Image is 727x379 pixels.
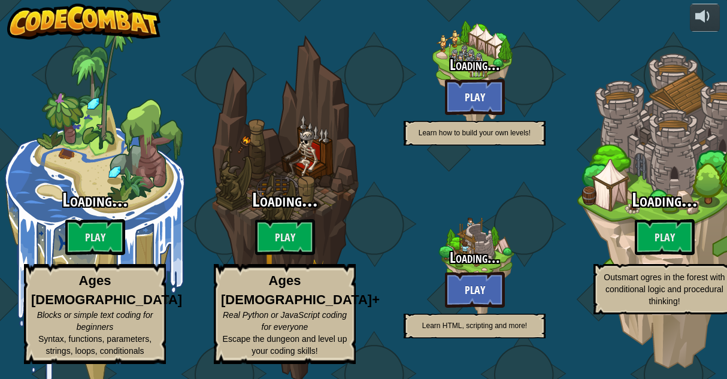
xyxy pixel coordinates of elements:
[252,187,318,213] span: Loading...
[255,219,315,255] btn: Play
[422,322,527,330] span: Learn HTML, scripting and more!
[690,4,720,32] button: Adjust volume
[604,272,725,306] span: Outsmart ogres in the forest with conditional logic and procedural thinking!
[445,272,505,308] btn: Play
[223,310,347,332] span: Real Python or JavaScript coding for everyone
[223,334,347,356] span: Escape the dungeon and level up your coding skills!
[450,54,500,75] span: Loading...
[31,273,182,307] strong: Ages [DEMOGRAPHIC_DATA]
[221,273,380,307] strong: Ages [DEMOGRAPHIC_DATA]+
[380,174,570,363] div: Complete previous world to unlock
[38,334,152,356] span: Syntax, functions, parameters, strings, loops, conditionals
[37,310,153,332] span: Blocks or simple text coding for beginners
[632,187,698,213] span: Loading...
[450,247,500,268] span: Loading...
[445,79,505,115] btn: Play
[62,187,128,213] span: Loading...
[7,4,160,40] img: CodeCombat - Learn how to code by playing a game
[419,129,531,137] span: Learn how to build your own levels!
[635,219,695,255] btn: Play
[65,219,125,255] btn: Play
